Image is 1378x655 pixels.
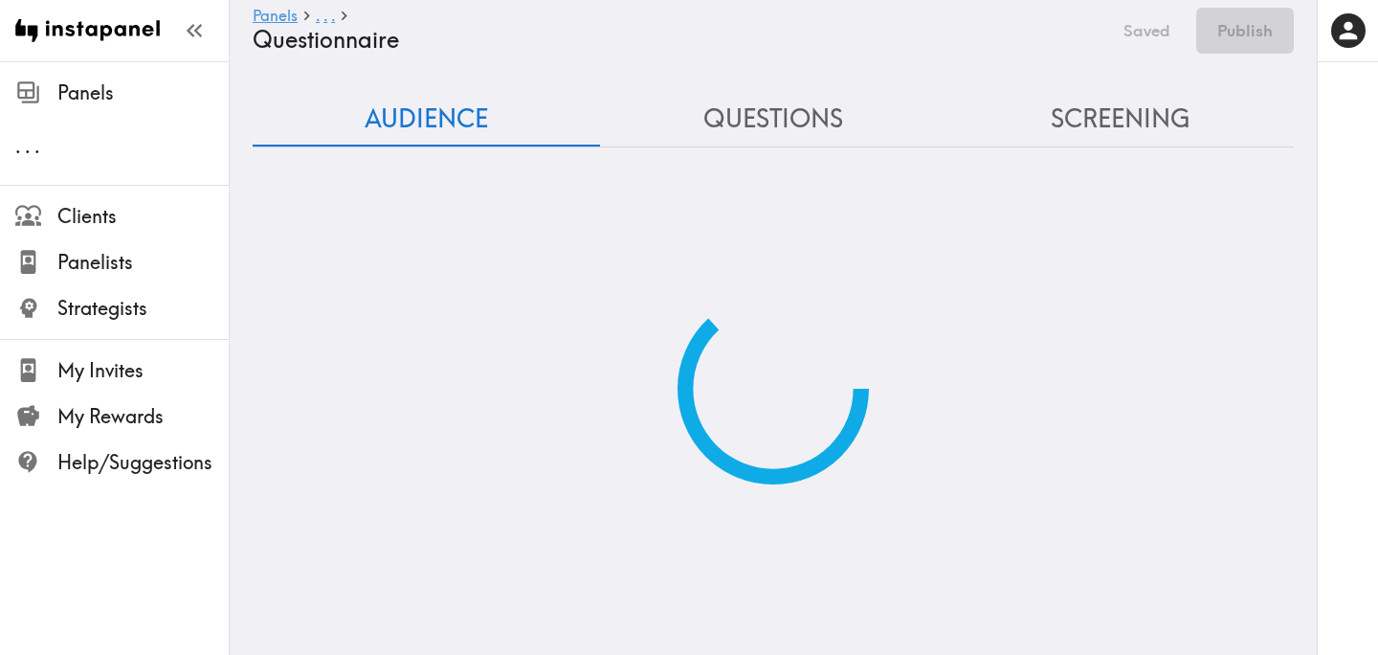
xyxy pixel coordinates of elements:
span: Panels [57,79,229,106]
span: . [331,6,335,25]
span: My Invites [57,357,229,384]
span: Help/Suggestions [57,449,229,476]
span: . [15,134,21,158]
span: . [34,134,40,158]
span: Panelists [57,249,229,276]
h4: Questionnaire [253,26,1098,54]
a: Panels [253,8,298,26]
a: ... [316,8,335,26]
button: Screening [946,92,1294,147]
div: Questionnaire Audience/Questions/Screening Tab Navigation [253,92,1294,147]
span: My Rewards [57,403,229,430]
button: Questions [600,92,947,147]
span: . [323,6,327,25]
button: Audience [253,92,600,147]
span: . [25,134,31,158]
span: . [316,6,320,25]
span: Strategists [57,295,229,322]
span: Clients [57,203,229,230]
